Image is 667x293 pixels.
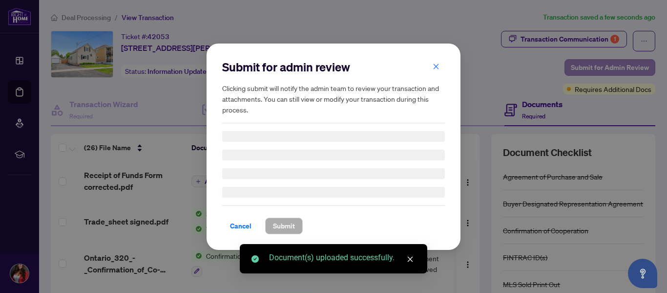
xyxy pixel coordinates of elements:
[222,83,445,115] h5: Clicking submit will notify the admin team to review your transaction and attachments. You can st...
[251,255,259,263] span: check-circle
[265,218,303,234] button: Submit
[222,218,259,234] button: Cancel
[405,254,416,265] a: Close
[628,259,657,288] button: Open asap
[269,252,416,264] div: Document(s) uploaded successfully.
[230,218,251,234] span: Cancel
[222,59,445,75] h2: Submit for admin review
[407,256,414,263] span: close
[433,63,439,69] span: close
